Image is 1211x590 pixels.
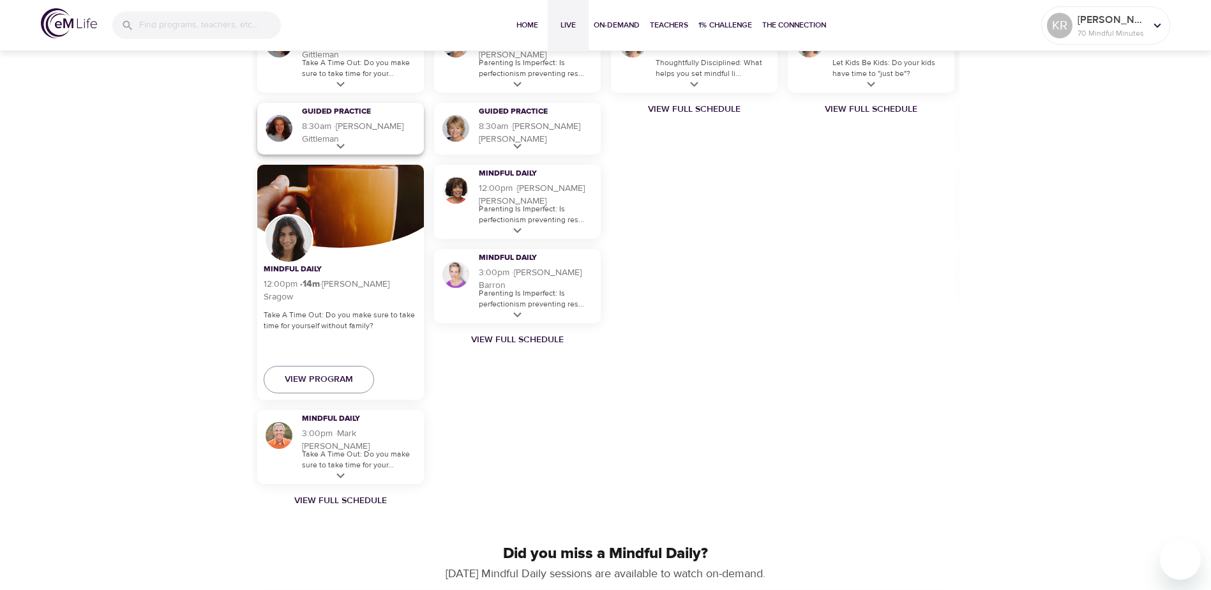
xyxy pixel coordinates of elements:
[440,175,471,206] img: Janet Alston Jackson
[656,57,771,79] p: Thoughtfully Disciplined: What helps you set mindful li...
[594,19,640,32] span: On-Demand
[302,414,401,425] h3: Mindful Daily
[252,494,429,507] a: View Full Schedule
[479,266,594,292] h5: 3:00pm · [PERSON_NAME] Barron
[783,103,959,116] a: View Full Schedule
[479,288,594,310] p: Parenting Is Imperfect: Is perfectionism preventing res...
[479,204,594,225] p: Parenting Is Imperfect: Is perfectionism preventing res...
[139,11,281,39] input: Find programs, teachers, etc...
[650,19,688,32] span: Teachers
[302,427,417,453] h5: 3:00pm · Mark [PERSON_NAME]
[429,333,606,346] a: View Full Schedule
[479,182,594,208] h5: 12:00pm · [PERSON_NAME] [PERSON_NAME]
[264,278,417,303] h5: 12:00pm · [PERSON_NAME] Sragow
[606,103,783,116] a: View Full Schedule
[553,19,583,32] span: Live
[264,214,313,264] img: Lara Sragow
[479,57,594,79] p: Parenting Is Imperfect: Is perfectionism preventing res...
[257,542,954,565] p: Did you miss a Mindful Daily?
[1047,13,1072,38] div: KR
[264,113,294,144] img: Cindy Gittleman
[302,57,417,79] p: Take A Time Out: Do you make sure to take time for your...
[479,253,578,264] h3: Mindful Daily
[264,420,294,451] img: Mark Pirtle
[762,19,826,32] span: The Connection
[698,19,752,32] span: 1% Challenge
[479,169,578,179] h3: Mindful Daily
[300,280,320,289] div: · 14 m
[302,120,417,146] h5: 8:30am · [PERSON_NAME] Gittleman
[512,19,543,32] span: Home
[479,107,578,117] h3: Guided Practice
[302,107,401,117] h3: Guided Practice
[264,310,417,331] p: Take A Time Out: Do you make sure to take time for yourself without family?
[264,264,363,275] h3: Mindful Daily
[832,57,948,79] p: Let Kids Be Kids: Do your kids have time to "just be"?
[440,113,471,144] img: Lisa Wickham
[1078,27,1145,39] p: 70 Mindful Minutes
[1078,12,1145,27] p: [PERSON_NAME]
[479,120,594,146] h5: 8:30am · [PERSON_NAME] [PERSON_NAME]
[1160,539,1201,580] iframe: Button to launch messaging window
[285,372,353,388] span: View Program
[264,366,374,393] button: View Program
[41,8,97,38] img: logo
[440,259,471,290] img: Kelly Barron
[366,565,845,582] p: [DATE] Mindful Daily sessions are available to watch on-demand.
[302,449,417,471] p: Take A Time Out: Do you make sure to take time for your...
